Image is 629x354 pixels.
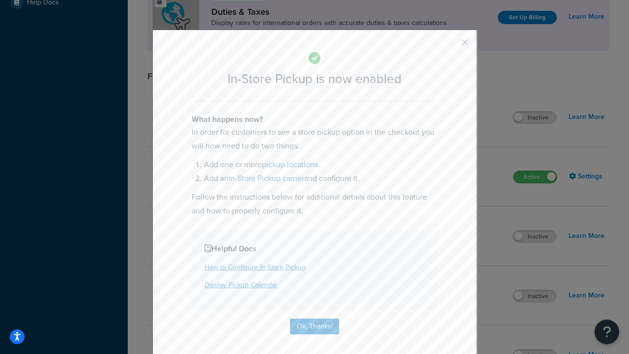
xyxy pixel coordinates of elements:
h2: In-Store Pickup is now enabled [192,72,437,86]
a: Display Pickup Calendar [204,280,278,290]
h4: What happens now? [192,114,437,125]
p: In order for customers to see a store pickup option in the checkout you will now need to do two t... [192,125,437,153]
a: In-Store Pickup carrier [229,173,304,184]
li: Add an and configure it. [204,172,437,185]
p: Follow the instructions below for additional details about this feature and how to properly confi... [192,190,437,218]
button: Ok, Thanks! [290,319,339,334]
a: pickup locations [262,159,318,170]
h4: Helpful Docs [204,243,425,255]
a: How to Configure In-Store Pickup [204,262,306,272]
li: Add one or more . [204,158,437,172]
